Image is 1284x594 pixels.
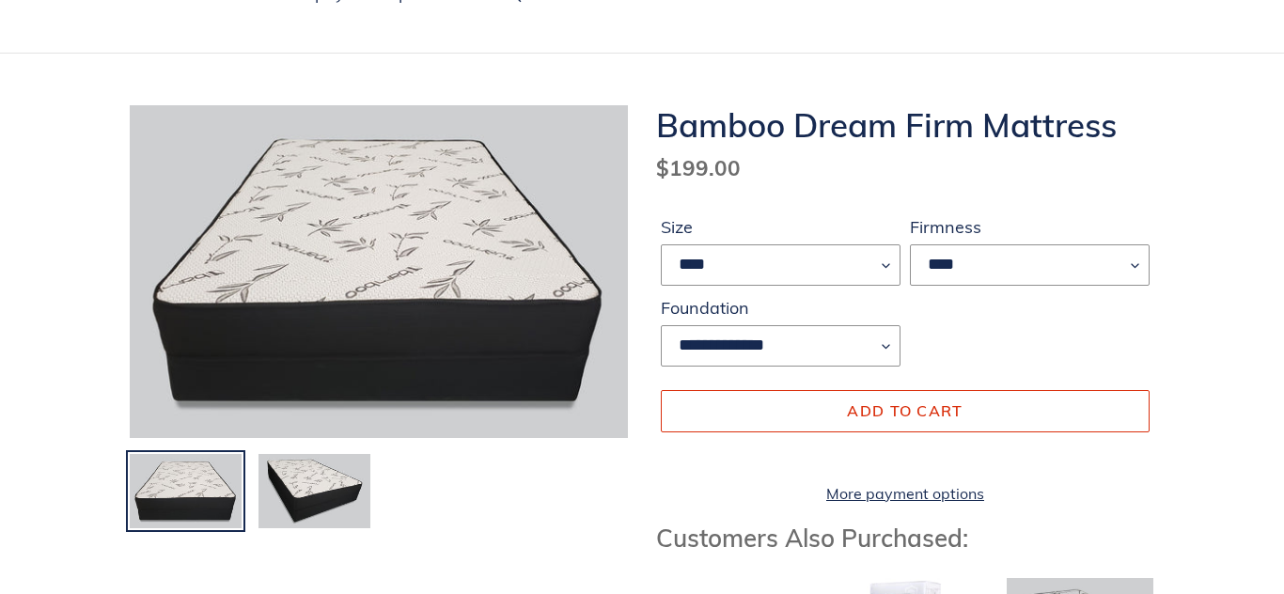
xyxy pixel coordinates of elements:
h3: Customers Also Purchased: [656,524,1154,553]
img: Load image into Gallery viewer, Bamboo Dream Firm Mattress [128,452,243,531]
span: $199.00 [656,154,741,181]
img: Load image into Gallery viewer, Bamboo Dream Firm Mattress [257,452,372,531]
button: Add to cart [661,390,1150,431]
label: Firmness [910,214,1150,240]
span: Add to cart [847,401,963,420]
label: Size [661,214,900,240]
label: Foundation [661,295,900,320]
a: More payment options [661,482,1150,505]
h1: Bamboo Dream Firm Mattress [656,105,1154,145]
